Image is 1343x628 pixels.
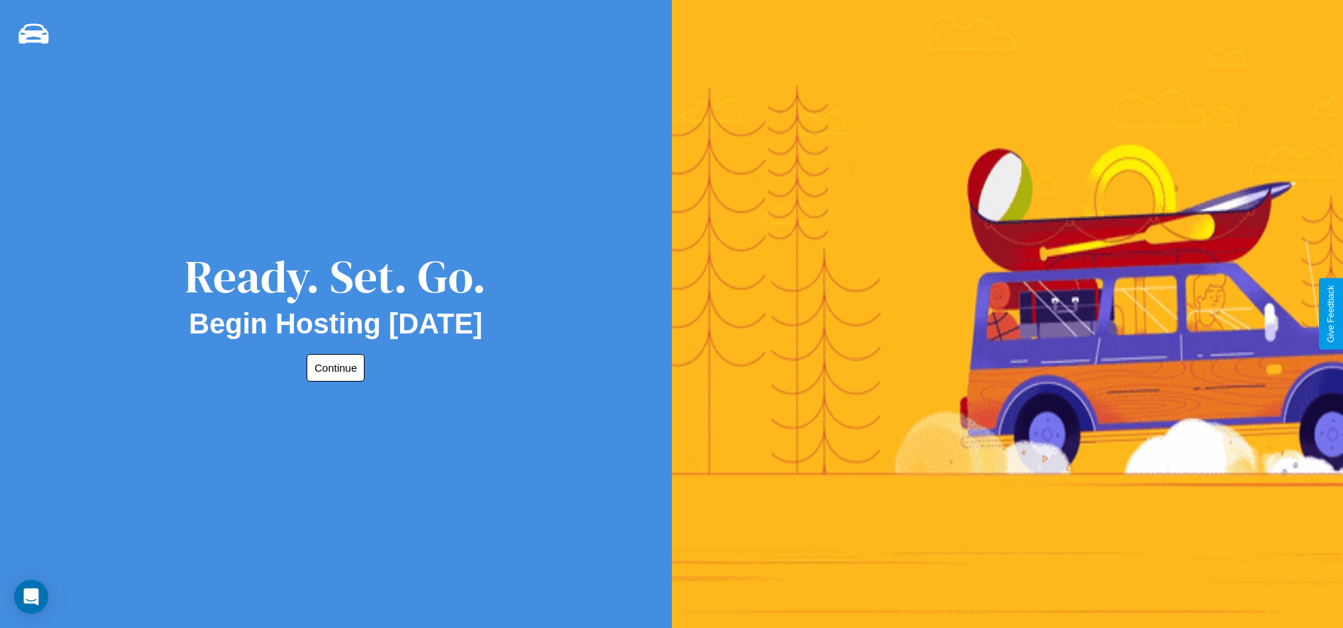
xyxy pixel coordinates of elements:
[185,245,486,308] div: Ready. Set. Go.
[1326,285,1336,343] div: Give Feedback
[307,354,365,382] button: Continue
[189,308,483,340] h2: Begin Hosting [DATE]
[14,580,48,614] div: Open Intercom Messenger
